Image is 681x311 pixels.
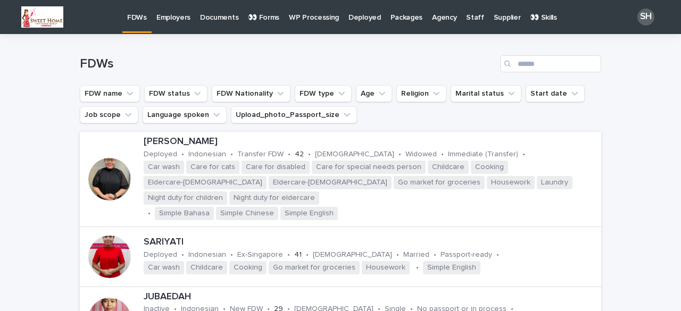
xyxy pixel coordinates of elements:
input: Search [500,55,601,72]
div: SH [637,9,654,26]
button: FDW Nationality [212,85,290,102]
span: Childcare [428,161,469,174]
span: Simple Chinese [216,207,278,220]
p: • [308,150,311,159]
p: • [230,250,233,259]
span: Care for cats [186,161,239,174]
p: • [181,150,184,159]
p: Indonesian [188,150,226,159]
p: • [396,250,399,259]
span: Cooking [471,161,508,174]
p: • [441,150,444,159]
span: Night duty for children [144,191,227,205]
p: 41 [294,250,302,259]
p: Deployed [144,250,177,259]
p: Married [403,250,429,259]
span: Simple English [423,261,480,274]
span: Car wash [144,261,184,274]
button: Age [356,85,392,102]
p: JUBAEDAH [144,291,597,303]
p: [PERSON_NAME] [144,136,597,148]
button: Language spoken [143,106,227,123]
span: Care for disabled [242,161,310,174]
p: Ex-Singapore [237,250,283,259]
span: Eldercare-[DEMOGRAPHIC_DATA] [144,176,267,189]
button: FDW type [295,85,352,102]
p: • [434,250,436,259]
span: Eldercare-[DEMOGRAPHIC_DATA] [269,176,392,189]
span: Simple English [280,207,338,220]
button: Upload_photo_Passport_size [231,106,357,123]
button: Religion [396,85,446,102]
h1: FDWs [80,56,496,72]
a: [PERSON_NAME]Deployed•Indonesian•Transfer FDW•42•[DEMOGRAPHIC_DATA]•Widowed•Immediate (Transfer)•... [80,132,601,227]
p: SARIYATI [144,237,597,248]
p: • [416,263,419,272]
p: • [306,250,309,259]
p: Transfer FDW [237,150,284,159]
p: [DEMOGRAPHIC_DATA] [315,150,394,159]
span: Night duty for eldercare [229,191,319,205]
span: Cooking [229,261,267,274]
span: Go market for groceries [269,261,360,274]
span: Simple Bahasa [155,207,214,220]
p: Immediate (Transfer) [448,150,518,159]
button: FDW status [144,85,207,102]
p: [DEMOGRAPHIC_DATA] [313,250,392,259]
span: Housework [362,261,410,274]
p: Indonesian [188,250,226,259]
p: • [288,150,290,159]
a: SARIYATIDeployed•Indonesian•Ex-Singapore•41•[DEMOGRAPHIC_DATA]•Married•Passport-ready•Car washChi... [80,227,601,287]
p: • [230,150,233,159]
span: Childcare [186,261,227,274]
p: • [287,250,290,259]
img: 8OtqF25OnP5i0mWVHddtlYhSTikZNFcWZDitO1cYX2Y [21,6,63,28]
p: • [522,150,525,159]
button: Start date [526,85,585,102]
p: Passport-ready [441,250,492,259]
p: • [398,150,401,159]
p: 42 [295,150,304,159]
p: Widowed [405,150,437,159]
span: Housework [487,176,535,189]
button: FDW name [80,85,140,102]
span: Care for special needs person [312,161,426,174]
button: Marital status [451,85,521,102]
p: • [148,209,151,218]
span: Go market for groceries [394,176,485,189]
button: Job scope [80,106,138,123]
span: Laundry [537,176,572,189]
p: • [181,250,184,259]
p: • [496,250,499,259]
p: Deployed [144,150,177,159]
span: Car wash [144,161,184,174]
